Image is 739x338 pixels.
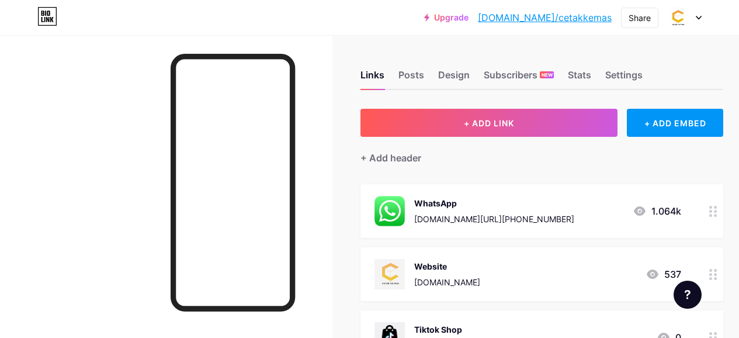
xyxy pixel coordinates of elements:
div: [DOMAIN_NAME][URL][PHONE_NUMBER] [414,213,574,225]
div: [DOMAIN_NAME] [414,276,480,288]
div: 537 [646,267,681,281]
span: NEW [542,71,553,78]
div: Share [629,12,651,24]
a: Upgrade [424,13,469,22]
img: cetakkemas [667,6,689,29]
div: Stats [568,68,591,89]
div: Links [360,68,384,89]
div: Tiktok Shop [414,323,502,336]
img: Website [374,259,405,289]
div: Posts [398,68,424,89]
div: Settings [605,68,643,89]
div: + Add header [360,151,421,165]
div: WhatsApp [414,197,574,209]
div: Design [438,68,470,89]
button: + ADD LINK [360,109,617,137]
div: Subscribers [484,68,554,89]
div: + ADD EMBED [627,109,723,137]
div: 1.064k [633,204,681,218]
div: Website [414,260,480,273]
span: + ADD LINK [464,118,514,128]
a: [DOMAIN_NAME]/cetakkemas [478,11,612,25]
img: WhatsApp [374,196,405,226]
